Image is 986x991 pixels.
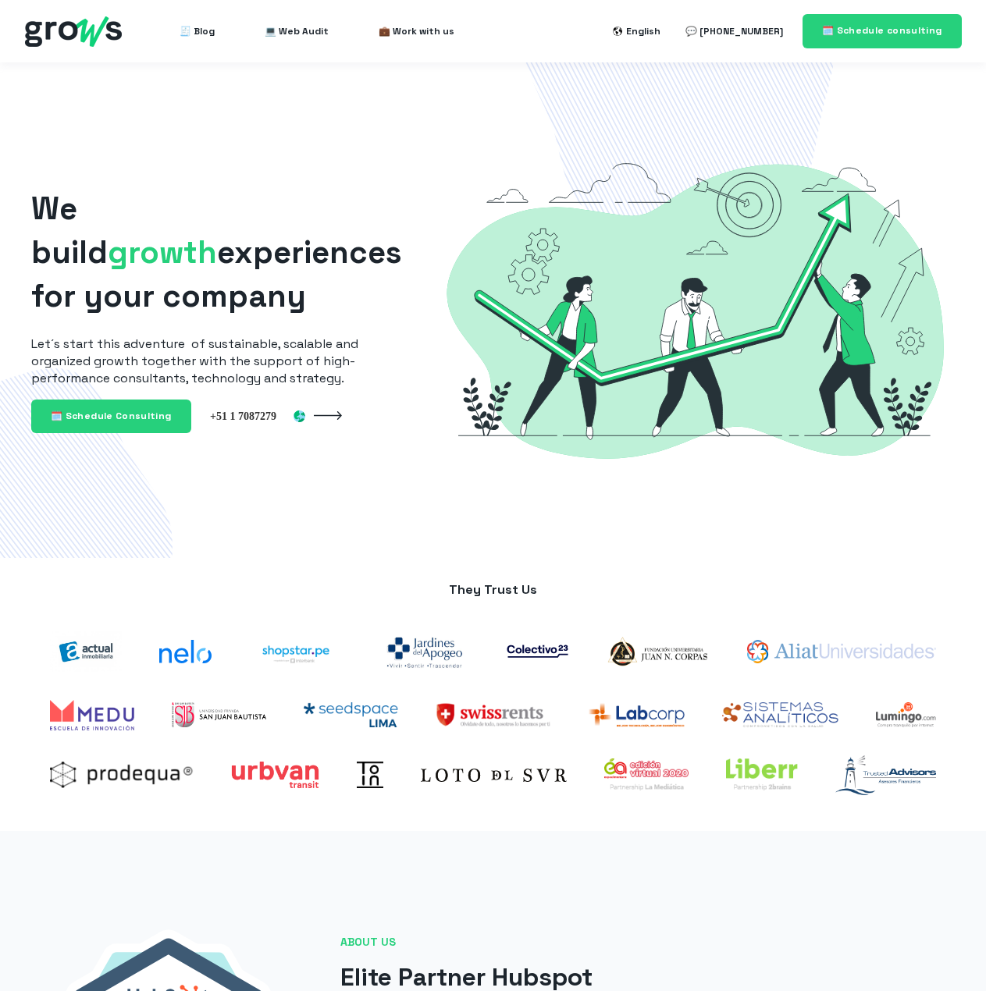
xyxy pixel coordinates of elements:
span: 🗓️ Schedule consulting [822,24,942,37]
img: prodequa [50,762,194,788]
img: co23 [507,645,568,658]
img: liberr [726,758,798,791]
p: Let´s start this adventure of sustainable, scalable and organized growth together with the suppor... [31,336,411,387]
a: 💻 Web Audit [265,16,329,47]
img: Loto del sur [421,769,567,782]
img: SwissRents [436,702,551,726]
img: Perú +51 1 7087279 [210,409,305,423]
a: 🗓️ Schedule Consulting [31,400,191,433]
a: 🧾 Blog [180,16,215,47]
img: expoalimentaria [604,758,689,791]
img: Grows-Growth-Marketing-Hacking-Hubspot [436,137,956,484]
a: 💼 Work with us [379,16,454,47]
img: Lumingo [876,702,936,726]
img: aliat-universidades [747,640,936,663]
a: 💬 [PHONE_NUMBER] [685,16,783,47]
p: They Trust Us [31,581,955,599]
img: jardines-del-apogeo [380,628,470,674]
img: Medu Academy [50,700,134,730]
a: 🗓️ Schedule consulting [803,14,962,48]
img: Sistemas analíticos [722,702,838,726]
span: We build experiences for your company [31,189,402,316]
span: growth [108,233,217,272]
span: 🗓️ Schedule Consulting [51,410,172,422]
img: logo-Corpas [606,634,710,669]
img: nelo [159,640,212,663]
img: Urbvan [231,762,320,788]
iframe: Chat Widget [908,916,986,991]
img: Seedspace Lima [304,702,397,726]
span: ABOUT US [340,935,970,950]
img: UPSJB [172,702,266,726]
img: Labcorp [588,702,685,726]
img: actual-inmobiliaria [50,631,122,672]
img: Toin [357,762,383,788]
img: logo-trusted-advisors-marzo2021 [835,755,936,795]
div: English [626,22,660,41]
img: shoptarpe [249,634,343,669]
img: grows - hubspot [25,16,122,47]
